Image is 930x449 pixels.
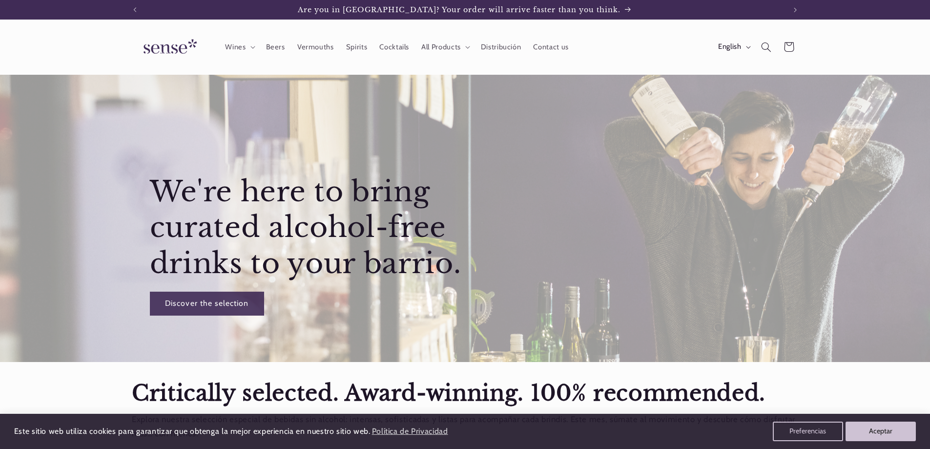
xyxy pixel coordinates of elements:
span: Are you in [GEOGRAPHIC_DATA]? Your order will arrive faster than you think. [298,5,621,14]
button: Preferencias [773,422,843,441]
button: English [712,37,755,57]
img: Sense [132,33,205,61]
span: All Products [421,43,461,52]
a: Vermouths [291,36,340,58]
a: Política de Privacidad (opens in a new tab) [370,423,449,440]
summary: Wines [219,36,260,58]
span: Distribución [481,43,521,52]
a: Distribución [475,36,527,58]
p: Explora nuestra selección especial de bebidas sin alcohol: intensas, sofisticadas y listas para a... [132,412,798,441]
h2: We're here to bring curated alcohol-free drinks to your barrio. [150,173,463,281]
span: Spirits [346,43,367,52]
summary: Search [755,36,778,58]
button: Aceptar [846,422,916,441]
strong: Critically selected. Award-winning. 100% recommended. [132,380,765,406]
span: English [718,42,741,52]
a: Discover the selection [150,292,264,316]
a: Contact us [527,36,575,58]
summary: All Products [415,36,475,58]
span: Beers [266,43,285,52]
a: Beers [260,36,291,58]
span: Wines [225,43,246,52]
span: Este sitio web utiliza cookies para garantizar que obtenga la mejor experiencia en nuestro sitio ... [14,427,371,436]
a: Spirits [340,36,373,58]
a: Cocktails [373,36,415,58]
span: Vermouths [297,43,334,52]
span: Contact us [533,43,568,52]
span: Cocktails [379,43,409,52]
a: Sense [128,29,209,65]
